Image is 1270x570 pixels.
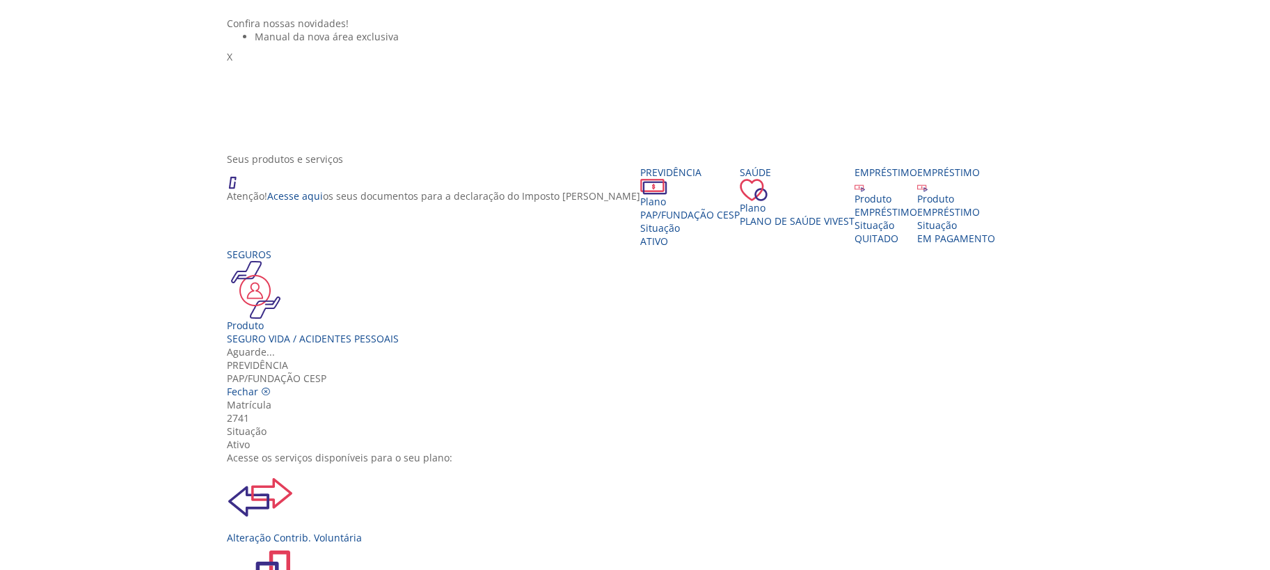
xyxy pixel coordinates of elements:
[917,166,995,245] a: Empréstimo Produto EMPRÉSTIMO Situação EM PAGAMENTO
[855,182,865,192] img: ico_emprestimo.svg
[640,221,740,235] div: Situação
[227,17,1054,138] section: <span lang="pt-BR" dir="ltr">Visualizador do Conteúdo da Web</span> 1
[255,30,399,43] span: Manual da nova área exclusiva
[227,425,1054,438] div: Situação
[740,166,855,228] a: Saúde PlanoPlano de Saúde VIVEST
[917,205,995,219] div: EMPRÉSTIMO
[740,214,855,228] span: Plano de Saúde VIVEST
[227,345,1054,358] div: Aguarde...
[227,464,1054,544] a: Alteração Contrib. Voluntária
[227,248,399,345] a: Seguros Produto Seguro Vida / Acidentes Pessoais
[227,385,258,398] span: Fechar
[227,50,232,63] span: X
[917,182,928,192] img: ico_emprestimo.svg
[917,192,995,205] div: Produto
[227,189,640,203] p: Atenção! os seus documentos para a declaração do Imposto [PERSON_NAME]
[640,235,668,248] span: Ativo
[640,166,740,248] a: Previdência PlanoPAP/Fundação CESP SituaçãoAtivo
[640,179,667,195] img: ico_dinheiro.png
[227,411,1054,425] div: 2741
[855,166,917,179] div: Empréstimo
[855,166,917,245] a: Empréstimo Produto EMPRÉSTIMO Situação QUITADO
[227,398,1054,411] div: Matrícula
[227,166,251,189] img: ico_atencao.png
[227,531,1054,544] div: Alteração Contrib. Voluntária
[855,205,917,219] div: EMPRÉSTIMO
[227,152,1054,166] div: Seus produtos e serviços
[640,195,740,208] div: Plano
[855,192,917,205] div: Produto
[227,332,399,345] div: Seguro Vida / Acidentes Pessoais
[227,319,399,332] div: Produto
[227,248,399,261] div: Seguros
[740,201,855,214] div: Plano
[740,166,855,179] div: Saúde
[227,358,1054,372] div: Previdência
[227,17,1054,30] div: Confira nossas novidades!
[740,179,768,201] img: ico_coracao.png
[227,385,271,398] a: Fechar
[227,464,294,531] img: ContrbVoluntaria.svg
[855,232,898,245] span: QUITADO
[917,232,995,245] span: EM PAGAMENTO
[640,208,740,221] span: PAP/Fundação CESP
[267,189,323,203] a: Acesse aqui
[227,372,326,385] span: PAP/Fundação CESP
[227,438,1054,451] div: Ativo
[640,166,740,179] div: Previdência
[227,451,1054,464] div: Acesse os serviços disponíveis para o seu plano:
[855,219,917,232] div: Situação
[227,261,285,319] img: ico_seguros.png
[917,166,995,179] div: Empréstimo
[917,219,995,232] div: Situação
